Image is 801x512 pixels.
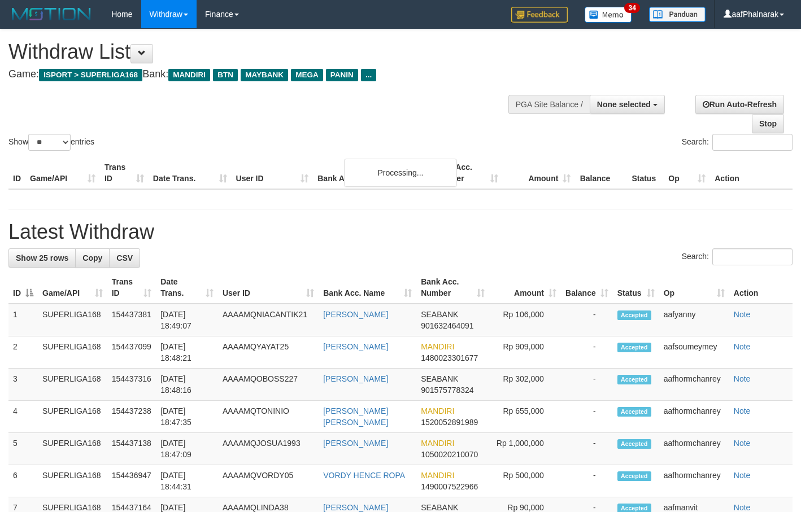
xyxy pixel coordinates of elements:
td: 154436947 [107,465,156,497]
td: 3 [8,369,38,401]
span: Accepted [617,343,651,352]
td: Rp 500,000 [489,465,561,497]
span: MANDIRI [168,69,210,81]
td: AAAAMQJOSUA1993 [218,433,319,465]
a: Note [734,406,751,415]
span: ISPORT > SUPERLIGA168 [39,69,142,81]
span: Accepted [617,310,651,320]
td: 5 [8,433,38,465]
td: SUPERLIGA168 [38,465,107,497]
span: Accepted [617,439,651,449]
a: Note [734,374,751,383]
td: 154437381 [107,304,156,336]
td: [DATE] 18:48:16 [156,369,218,401]
td: AAAAMQVORDY05 [218,465,319,497]
td: aafhormchanrey [659,433,729,465]
td: aafhormchanrey [659,401,729,433]
th: Bank Acc. Number [430,157,503,189]
td: AAAAMQNIACANTIK21 [218,304,319,336]
th: User ID [232,157,314,189]
td: Rp 655,000 [489,401,561,433]
h1: Withdraw List [8,41,523,63]
td: 154437099 [107,336,156,369]
th: Date Trans. [149,157,232,189]
span: MEGA [291,69,323,81]
span: SEABANK [421,374,458,383]
td: 154437238 [107,401,156,433]
span: Copy 1520052891989 to clipboard [421,418,478,427]
span: Copy 901575778324 to clipboard [421,386,473,395]
td: - [561,336,613,369]
td: [DATE] 18:44:31 [156,465,218,497]
th: Op: activate to sort column ascending [659,272,729,304]
span: MANDIRI [421,342,454,351]
td: SUPERLIGA168 [38,369,107,401]
td: AAAAMQYAYAT25 [218,336,319,369]
a: Stop [752,114,784,133]
th: Trans ID [100,157,149,189]
th: Status [627,157,664,189]
img: Button%20Memo.svg [585,7,632,23]
th: Action [710,157,793,189]
td: Rp 909,000 [489,336,561,369]
span: None selected [597,100,651,109]
td: 1 [8,304,38,336]
td: SUPERLIGA168 [38,433,107,465]
td: - [561,304,613,336]
a: [PERSON_NAME] [323,503,388,512]
th: Game/API [25,157,100,189]
span: MAYBANK [241,69,288,81]
span: BTN [213,69,238,81]
th: Balance: activate to sort column ascending [561,272,613,304]
td: - [561,465,613,497]
th: Trans ID: activate to sort column ascending [107,272,156,304]
span: PANIN [326,69,358,81]
a: [PERSON_NAME] [323,310,388,319]
a: CSV [109,248,140,268]
a: Note [734,342,751,351]
label: Show entries [8,134,94,151]
span: Copy 901632464091 to clipboard [421,321,473,330]
td: 6 [8,465,38,497]
td: - [561,369,613,401]
span: Accepted [617,471,651,481]
span: MANDIRI [421,439,454,448]
td: Rp 302,000 [489,369,561,401]
a: Note [734,310,751,319]
img: MOTION_logo.png [8,6,94,23]
td: 154437138 [107,433,156,465]
th: ID: activate to sort column descending [8,272,38,304]
td: - [561,433,613,465]
span: SEABANK [421,503,458,512]
td: 2 [8,336,38,369]
div: PGA Site Balance / [508,95,590,114]
td: - [561,401,613,433]
a: [PERSON_NAME] [PERSON_NAME] [323,406,388,427]
a: Copy [75,248,110,268]
td: SUPERLIGA168 [38,401,107,433]
span: Accepted [617,375,651,384]
span: Copy [82,253,102,262]
th: Balance [575,157,627,189]
span: 34 [624,3,639,13]
th: Bank Acc. Name [313,157,429,189]
select: Showentries [28,134,71,151]
a: Note [734,503,751,512]
td: aafsoumeymey [659,336,729,369]
td: [DATE] 18:47:35 [156,401,218,433]
th: ID [8,157,25,189]
span: Show 25 rows [16,253,68,262]
td: SUPERLIGA168 [38,336,107,369]
span: ... [361,69,376,81]
span: CSV [116,253,133,262]
span: MANDIRI [421,471,454,480]
th: Bank Acc. Name: activate to sort column ascending [319,272,416,304]
td: [DATE] 18:48:21 [156,336,218,369]
td: 154437316 [107,369,156,401]
td: Rp 1,000,000 [489,433,561,465]
button: None selected [590,95,665,114]
a: Show 25 rows [8,248,76,268]
th: User ID: activate to sort column ascending [218,272,319,304]
a: Note [734,471,751,480]
input: Search: [712,134,793,151]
